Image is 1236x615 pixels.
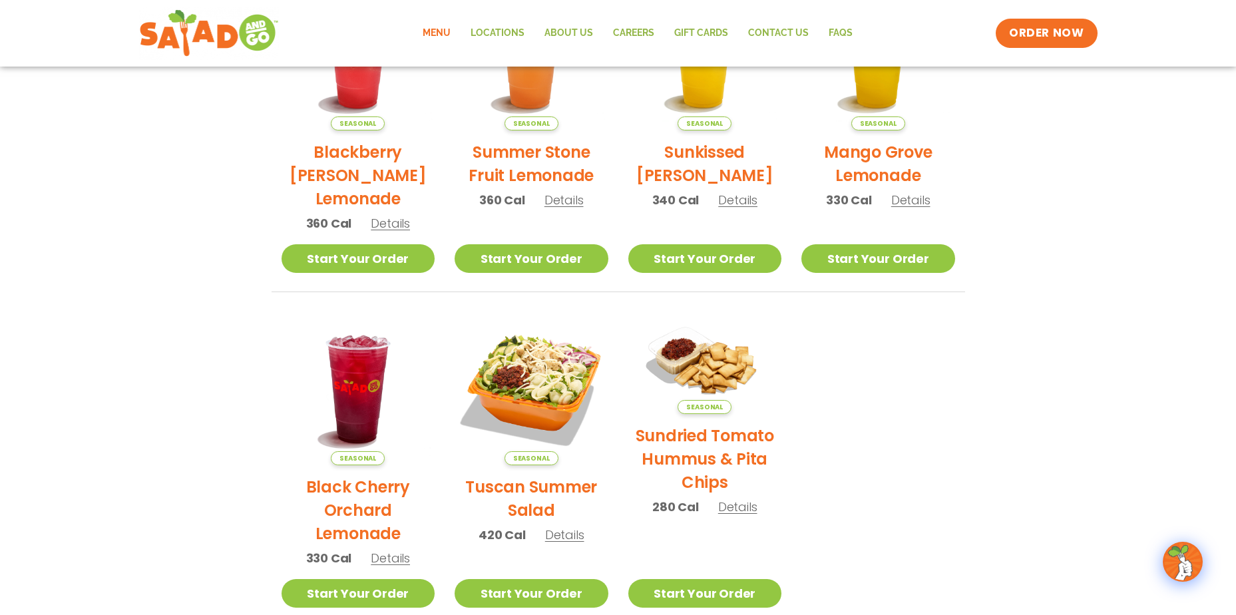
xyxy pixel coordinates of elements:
[282,140,435,210] h2: Blackberry [PERSON_NAME] Lemonade
[534,18,603,49] a: About Us
[371,215,410,232] span: Details
[282,579,435,608] a: Start Your Order
[819,18,863,49] a: FAQs
[331,451,385,465] span: Seasonal
[505,116,558,130] span: Seasonal
[282,312,435,466] img: Product photo for Black Cherry Orchard Lemonade
[413,18,863,49] nav: Menu
[1164,543,1201,580] img: wpChatIcon
[306,214,352,232] span: 360 Cal
[603,18,664,49] a: Careers
[545,526,584,543] span: Details
[718,499,757,515] span: Details
[413,18,461,49] a: Menu
[479,191,525,209] span: 360 Cal
[628,579,782,608] a: Start Your Order
[282,244,435,273] a: Start Your Order
[544,192,584,208] span: Details
[801,140,955,187] h2: Mango Grove Lemonade
[664,18,738,49] a: GIFT CARDS
[455,312,608,466] img: Product photo for Tuscan Summer Salad
[891,192,930,208] span: Details
[628,244,782,273] a: Start Your Order
[678,400,731,414] span: Seasonal
[479,526,526,544] span: 420 Cal
[738,18,819,49] a: Contact Us
[851,116,905,130] span: Seasonal
[455,475,608,522] h2: Tuscan Summer Salad
[628,140,782,187] h2: Sunkissed [PERSON_NAME]
[678,116,731,130] span: Seasonal
[996,19,1097,48] a: ORDER NOW
[826,191,872,209] span: 330 Cal
[455,140,608,187] h2: Summer Stone Fruit Lemonade
[652,498,699,516] span: 280 Cal
[801,244,955,273] a: Start Your Order
[652,191,700,209] span: 340 Cal
[306,549,352,567] span: 330 Cal
[718,192,757,208] span: Details
[331,116,385,130] span: Seasonal
[505,451,558,465] span: Seasonal
[282,475,435,545] h2: Black Cherry Orchard Lemonade
[461,18,534,49] a: Locations
[628,424,782,494] h2: Sundried Tomato Hummus & Pita Chips
[628,312,782,415] img: Product photo for Sundried Tomato Hummus & Pita Chips
[139,7,280,60] img: new-SAG-logo-768×292
[1009,25,1084,41] span: ORDER NOW
[455,579,608,608] a: Start Your Order
[371,550,410,566] span: Details
[455,244,608,273] a: Start Your Order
